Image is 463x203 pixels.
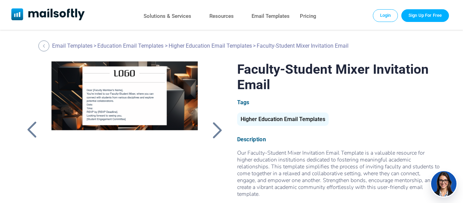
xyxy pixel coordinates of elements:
a: Pricing [300,11,316,21]
a: Trial [401,9,449,22]
div: Tags [237,99,440,106]
a: Education Email Templates [97,43,163,49]
div: Higher Education Email Templates [237,112,329,126]
a: Back [38,40,51,51]
div: Description [237,136,440,143]
a: Email Templates [52,43,93,49]
a: Back [23,121,40,139]
a: Back [209,121,226,139]
a: Resources [209,11,234,21]
h1: Faculty-Student Mixer Invitation Email [237,61,440,92]
a: Mailsoftly [11,8,85,22]
a: Higher Education Email Templates [169,43,252,49]
a: Login [373,9,398,22]
a: Email Templates [252,11,290,21]
a: Higher Education Email Templates [237,119,329,122]
a: Solutions & Services [144,11,191,21]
